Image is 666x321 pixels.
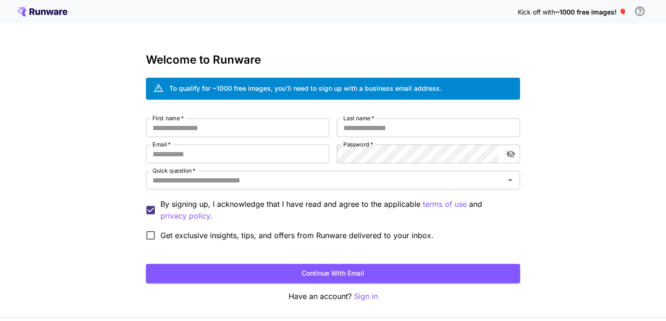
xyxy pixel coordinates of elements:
label: First name [152,114,184,122]
button: Continue with email [146,264,520,283]
p: terms of use [423,198,467,210]
button: toggle password visibility [502,146,519,162]
label: Email [152,140,171,148]
div: To qualify for ~1000 free images, you’ll need to sign up with a business email address. [169,83,442,93]
button: Sign in [354,291,378,302]
span: Kick off with [518,8,555,16]
button: In order to qualify for free credit, you need to sign up with a business email address and click ... [630,2,649,21]
button: Open [504,174,517,187]
button: By signing up, I acknowledge that I have read and agree to the applicable terms of use and [160,210,212,222]
p: Have an account? [146,291,520,302]
label: Password [343,140,373,148]
p: privacy policy. [160,210,212,222]
button: By signing up, I acknowledge that I have read and agree to the applicable and privacy policy. [423,198,467,210]
label: Quick question [152,167,195,175]
span: ~1000 free images! 🎈 [555,8,627,16]
p: By signing up, I acknowledge that I have read and agree to the applicable and [160,198,513,222]
h3: Welcome to Runware [146,53,520,66]
label: Last name [343,114,374,122]
span: Get exclusive insights, tips, and offers from Runware delivered to your inbox. [160,230,434,241]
